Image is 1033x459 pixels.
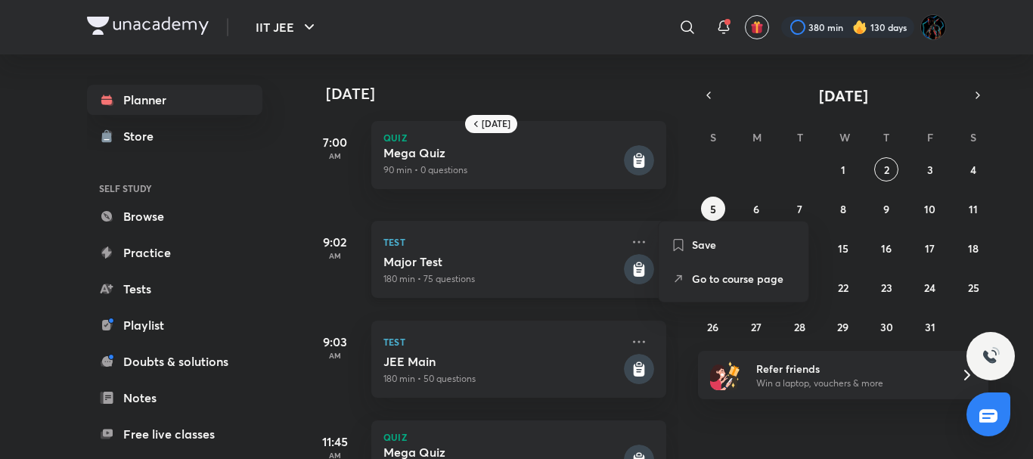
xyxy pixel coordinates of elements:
[710,360,740,390] img: referral
[87,237,262,268] a: Practice
[883,130,889,144] abbr: Thursday
[305,351,365,360] p: AM
[756,377,942,390] p: Win a laptop, vouchers & more
[788,315,812,339] button: October 28, 2025
[87,121,262,151] a: Store
[87,17,209,35] img: Company Logo
[837,320,848,334] abbr: October 29, 2025
[305,233,365,251] h5: 9:02
[87,85,262,115] a: Planner
[881,241,892,256] abbr: October 16, 2025
[927,130,933,144] abbr: Friday
[719,85,967,106] button: [DATE]
[87,346,262,377] a: Doubts & solutions
[961,157,985,181] button: October 4, 2025
[710,202,716,216] abbr: October 5, 2025
[87,17,209,39] a: Company Logo
[797,130,803,144] abbr: Tuesday
[924,281,935,295] abbr: October 24, 2025
[383,354,621,369] h5: JEE Main
[840,202,846,216] abbr: October 8, 2025
[970,163,976,177] abbr: October 4, 2025
[925,241,935,256] abbr: October 17, 2025
[383,233,621,251] p: Test
[383,372,621,386] p: 180 min • 50 questions
[982,347,1000,365] img: ttu
[87,274,262,304] a: Tests
[756,361,942,377] h6: Refer friends
[961,275,985,299] button: October 25, 2025
[701,315,725,339] button: October 26, 2025
[87,310,262,340] a: Playlist
[744,315,768,339] button: October 27, 2025
[852,20,867,35] img: streak
[874,315,898,339] button: October 30, 2025
[968,281,979,295] abbr: October 25, 2025
[87,419,262,449] a: Free live classes
[925,320,935,334] abbr: October 31, 2025
[305,251,365,260] p: AM
[326,85,681,103] h4: [DATE]
[751,320,762,334] abbr: October 27, 2025
[970,130,976,144] abbr: Saturday
[831,197,855,221] button: October 8, 2025
[383,254,621,269] h5: Major Test
[874,236,898,260] button: October 16, 2025
[707,320,718,334] abbr: October 26, 2025
[87,175,262,201] h6: SELF STUDY
[482,118,510,130] h6: [DATE]
[874,157,898,181] button: October 2, 2025
[710,130,716,144] abbr: Sunday
[305,151,365,160] p: AM
[305,433,365,451] h5: 11:45
[831,315,855,339] button: October 29, 2025
[692,237,796,253] p: Save
[918,236,942,260] button: October 17, 2025
[383,272,621,286] p: 180 min • 75 questions
[753,202,759,216] abbr: October 6, 2025
[918,315,942,339] button: October 31, 2025
[969,202,978,216] abbr: October 11, 2025
[927,163,933,177] abbr: October 3, 2025
[918,275,942,299] button: October 24, 2025
[383,133,654,142] p: Quiz
[87,383,262,413] a: Notes
[838,241,848,256] abbr: October 15, 2025
[383,163,621,177] p: 90 min • 0 questions
[968,241,979,256] abbr: October 18, 2025
[788,197,812,221] button: October 7, 2025
[881,281,892,295] abbr: October 23, 2025
[918,197,942,221] button: October 10, 2025
[918,157,942,181] button: October 3, 2025
[247,12,327,42] button: IIT JEE
[839,130,850,144] abbr: Wednesday
[305,333,365,351] h5: 9:03
[961,236,985,260] button: October 18, 2025
[701,197,725,221] button: October 5, 2025
[874,197,898,221] button: October 9, 2025
[305,133,365,151] h5: 7:00
[841,163,845,177] abbr: October 1, 2025
[744,197,768,221] button: October 6, 2025
[383,145,621,160] h5: Mega Quiz
[752,130,762,144] abbr: Monday
[383,333,621,351] p: Test
[883,202,889,216] abbr: October 9, 2025
[819,85,868,106] span: [DATE]
[838,281,848,295] abbr: October 22, 2025
[831,157,855,181] button: October 1, 2025
[692,271,796,287] p: Go to course page
[880,320,893,334] abbr: October 30, 2025
[874,275,898,299] button: October 23, 2025
[884,163,889,177] abbr: October 2, 2025
[961,197,985,221] button: October 11, 2025
[87,201,262,231] a: Browse
[745,15,769,39] button: avatar
[920,14,946,40] img: Umang Raj
[831,236,855,260] button: October 15, 2025
[797,202,802,216] abbr: October 7, 2025
[831,275,855,299] button: October 22, 2025
[383,433,654,442] p: Quiz
[123,127,163,145] div: Store
[794,320,805,334] abbr: October 28, 2025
